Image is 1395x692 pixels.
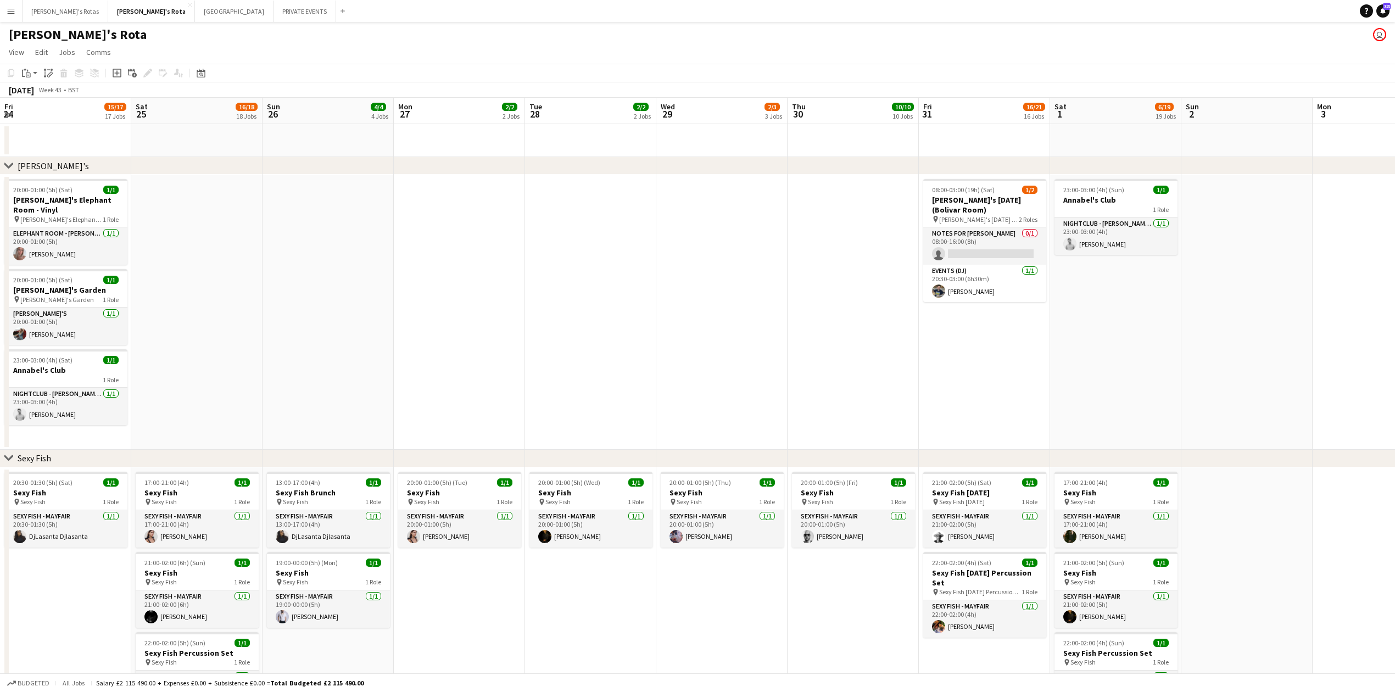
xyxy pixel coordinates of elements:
div: Salary £2 115 490.00 + Expenses £0.00 + Subsistence £0.00 = [96,679,364,687]
span: Sexy Fish [1070,578,1096,586]
span: 1/1 [1153,639,1169,647]
div: Sexy Fish [18,453,51,464]
h3: Sexy Fish [398,488,521,498]
span: 1 Role [890,498,906,506]
div: 20:00-01:00 (5h) (Sat)1/1[PERSON_NAME]'s Garden [PERSON_NAME]'s Garden1 Role[PERSON_NAME]'s1/120:... [4,269,127,345]
span: 1 Role [496,498,512,506]
span: 1 [1053,108,1067,120]
span: 17:00-21:00 (4h) [1063,478,1108,487]
app-card-role: SEXY FISH - MAYFAIR1/120:30-01:30 (5h)DjLasanta Djlasanta [4,510,127,548]
span: 20:00-01:00 (5h) (Sat) [13,276,72,284]
app-user-avatar: Victoria Goodsell [1373,28,1386,41]
span: 21:00-02:00 (5h) (Sun) [1063,559,1124,567]
span: Edit [35,47,48,57]
app-job-card: 21:00-02:00 (5h) (Sun)1/1Sexy Fish Sexy Fish1 RoleSEXY FISH - MAYFAIR1/121:00-02:00 (5h)[PERSON_N... [1054,552,1178,628]
span: 28 [528,108,542,120]
span: 26 [265,108,280,120]
span: 1/1 [1022,478,1037,487]
span: 16/18 [236,103,258,111]
div: 2 Jobs [634,112,651,120]
span: 22:00-02:00 (5h) (Sun) [144,639,205,647]
span: Fri [4,102,13,111]
button: [PERSON_NAME]'s Rotas [23,1,108,22]
span: 1 Role [365,578,381,586]
span: 1/1 [1153,478,1169,487]
app-job-card: 20:00-01:00 (5h) (Sat)1/1[PERSON_NAME]'s Elephant Room - Vinyl [PERSON_NAME]'s Elephant Room- Vin... [4,179,127,265]
button: [PERSON_NAME]'s Rota [108,1,195,22]
div: 23:00-03:00 (4h) (Sun)1/1Annabel's Club1 RoleNIGHTCLUB - [PERSON_NAME]'S1/123:00-03:00 (4h)[PERSO... [1054,179,1178,255]
app-card-role: SEXY FISH - MAYFAIR1/120:00-01:00 (5h)[PERSON_NAME] [398,510,521,548]
span: Sexy Fish [414,498,439,506]
h3: Annabel's Club [1054,195,1178,205]
button: [GEOGRAPHIC_DATA] [195,1,274,22]
span: Jobs [59,47,75,57]
app-card-role: NIGHTCLUB - [PERSON_NAME]'S1/123:00-03:00 (4h)[PERSON_NAME] [4,388,127,425]
div: 4 Jobs [371,112,388,120]
h3: Sexy Fish [792,488,915,498]
div: 19:00-00:00 (5h) (Mon)1/1Sexy Fish Sexy Fish1 RoleSEXY FISH - MAYFAIR1/119:00-00:00 (5h)[PERSON_N... [267,552,390,628]
a: Edit [31,45,52,59]
div: BST [68,86,79,94]
app-job-card: 08:00-03:00 (19h) (Sat)1/2[PERSON_NAME]'s [DATE] (Bolivar Room) [PERSON_NAME]'s [DATE] (Bolivar R... [923,179,1046,302]
div: 10 Jobs [892,112,913,120]
app-job-card: 21:00-02:00 (6h) (Sun)1/1Sexy Fish Sexy Fish1 RoleSEXY FISH - MAYFAIR1/121:00-02:00 (6h)[PERSON_N... [136,552,259,628]
div: 20:00-01:00 (5h) (Tue)1/1Sexy Fish Sexy Fish1 RoleSEXY FISH - MAYFAIR1/120:00-01:00 (5h)[PERSON_N... [398,472,521,548]
span: 25 [134,108,148,120]
h3: Annabel's Club [4,365,127,375]
app-card-role: [PERSON_NAME]'s1/120:00-01:00 (5h)[PERSON_NAME] [4,308,127,345]
span: 1 Role [365,498,381,506]
span: 30 [790,108,806,120]
app-job-card: 17:00-21:00 (4h)1/1Sexy Fish Sexy Fish1 RoleSEXY FISH - MAYFAIR1/117:00-21:00 (4h)[PERSON_NAME] [1054,472,1178,548]
span: [PERSON_NAME]'s Elephant Room- Vinyl Set [20,215,103,224]
app-job-card: 20:00-01:00 (5h) (Wed)1/1Sexy Fish Sexy Fish1 RoleSEXY FISH - MAYFAIR1/120:00-01:00 (5h)[PERSON_N... [529,472,652,548]
div: 20:00-01:00 (5h) (Fri)1/1Sexy Fish Sexy Fish1 RoleSEXY FISH - MAYFAIR1/120:00-01:00 (5h)[PERSON_N... [792,472,915,548]
span: 2/2 [502,103,517,111]
span: 20:00-01:00 (5h) (Wed) [538,478,600,487]
h3: Sexy Fish [1054,568,1178,578]
span: 1 Role [1022,498,1037,506]
span: [PERSON_NAME]'s [DATE] (Bolivar Room) [939,215,1019,224]
app-card-role: NIGHTCLUB - [PERSON_NAME]'S1/123:00-03:00 (4h)[PERSON_NAME] [1054,217,1178,255]
span: 1/1 [103,186,119,194]
app-card-role: Notes for [PERSON_NAME]0/108:00-16:00 (8h) [923,227,1046,265]
app-card-role: SEXY FISH - MAYFAIR1/122:00-02:00 (4h)[PERSON_NAME] [923,600,1046,638]
span: 24 [3,108,13,120]
span: Sexy Fish [DATE] [939,498,985,506]
span: 29 [659,108,675,120]
app-card-role: SEXY FISH - MAYFAIR1/120:00-01:00 (5h)[PERSON_NAME] [792,510,915,548]
span: Sexy Fish [1070,658,1096,666]
span: 1 Role [1153,658,1169,666]
span: 23:00-03:00 (4h) (Sun) [1063,186,1124,194]
h1: [PERSON_NAME]'s Rota [9,26,147,43]
span: 20:00-01:00 (5h) (Sat) [13,186,72,194]
h3: [PERSON_NAME]'s Garden [4,285,127,295]
span: 1/1 [103,478,119,487]
span: 13:00-17:00 (4h) [276,478,320,487]
div: 22:00-02:00 (4h) (Sat)1/1Sexy Fish [DATE] Percussion Set Sexy Fish [DATE] Percussion Set1 RoleSEX... [923,552,1046,638]
span: 10/10 [892,103,914,111]
app-card-role: SEXY FISH - MAYFAIR1/120:00-01:00 (5h)[PERSON_NAME] [661,510,784,548]
button: PRIVATE EVENTS [274,1,336,22]
span: 1/1 [1153,559,1169,567]
a: 38 [1376,4,1390,18]
span: 1/1 [366,478,381,487]
h3: [PERSON_NAME]'s [DATE] (Bolivar Room) [923,195,1046,215]
div: [PERSON_NAME]'s [18,160,89,171]
span: 1 Role [1153,498,1169,506]
div: [DATE] [9,85,34,96]
span: 1 Role [103,498,119,506]
h3: Sexy Fish [1054,488,1178,498]
app-job-card: 17:00-21:00 (4h)1/1Sexy Fish Sexy Fish1 RoleSEXY FISH - MAYFAIR1/117:00-21:00 (4h)[PERSON_NAME] [136,472,259,548]
span: 22:00-02:00 (4h) (Sun) [1063,639,1124,647]
div: 16 Jobs [1024,112,1045,120]
span: Sexy Fish [DATE] Percussion Set [939,588,1022,596]
h3: Sexy Fish [136,568,259,578]
span: Sat [1054,102,1067,111]
span: 20:00-01:00 (5h) (Tue) [407,478,467,487]
span: Total Budgeted £2 115 490.00 [270,679,364,687]
span: 15/17 [104,103,126,111]
span: 3 [1315,108,1331,120]
span: Sexy Fish [1070,498,1096,506]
